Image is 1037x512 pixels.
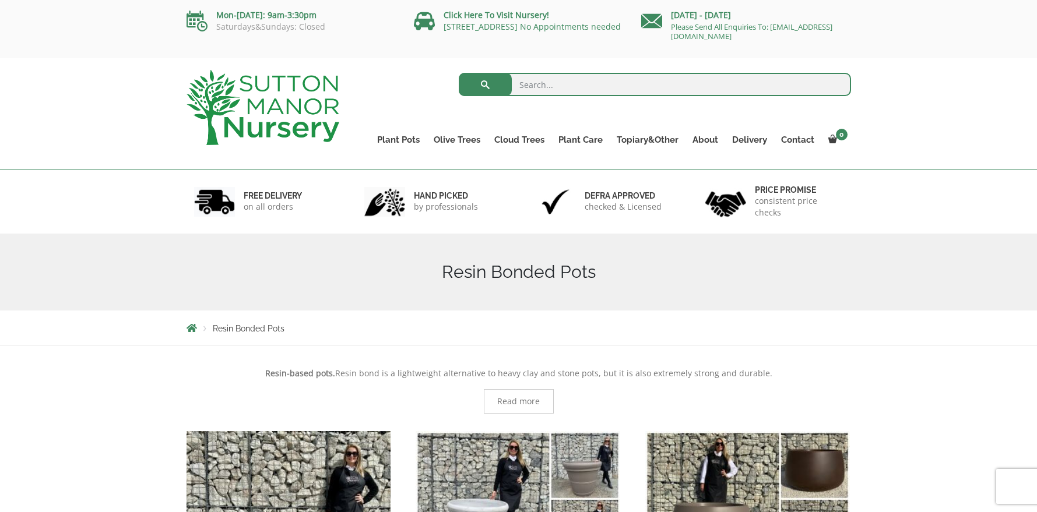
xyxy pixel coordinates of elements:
p: on all orders [244,201,302,213]
a: Cloud Trees [487,132,551,148]
p: Mon-[DATE]: 9am-3:30pm [187,8,396,22]
img: 3.jpg [535,187,576,217]
img: 2.jpg [364,187,405,217]
span: 0 [836,129,848,140]
a: Contact [774,132,821,148]
a: Click Here To Visit Nursery! [444,9,549,20]
a: 0 [821,132,851,148]
h1: Resin Bonded Pots [187,262,851,283]
h6: hand picked [414,190,478,201]
a: [STREET_ADDRESS] No Appointments needed [444,21,621,32]
span: Resin Bonded Pots [213,324,284,333]
img: logo [187,70,339,145]
strong: Resin-based pots. [265,368,335,379]
a: Plant Pots [370,132,427,148]
a: Please Send All Enquiries To: [EMAIL_ADDRESS][DOMAIN_NAME] [671,22,832,41]
span: Read more [497,397,540,405]
a: Topiary&Other [610,132,686,148]
img: 4.jpg [705,184,746,220]
p: Saturdays&Sundays: Closed [187,22,396,31]
a: About [686,132,725,148]
h6: Price promise [755,185,843,195]
input: Search... [459,73,851,96]
h6: FREE DELIVERY [244,190,302,201]
a: Delivery [725,132,774,148]
p: [DATE] - [DATE] [641,8,851,22]
p: checked & Licensed [585,201,662,213]
p: consistent price checks [755,195,843,218]
nav: Breadcrumbs [187,323,851,333]
a: Plant Care [551,132,610,148]
p: by professionals [414,201,478,213]
p: Resin bond is a lightweight alternative to heavy clay and stone pots, but it is also extremely st... [187,366,851,380]
a: Olive Trees [427,132,487,148]
img: 1.jpg [194,187,235,217]
h6: Defra approved [585,190,662,201]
